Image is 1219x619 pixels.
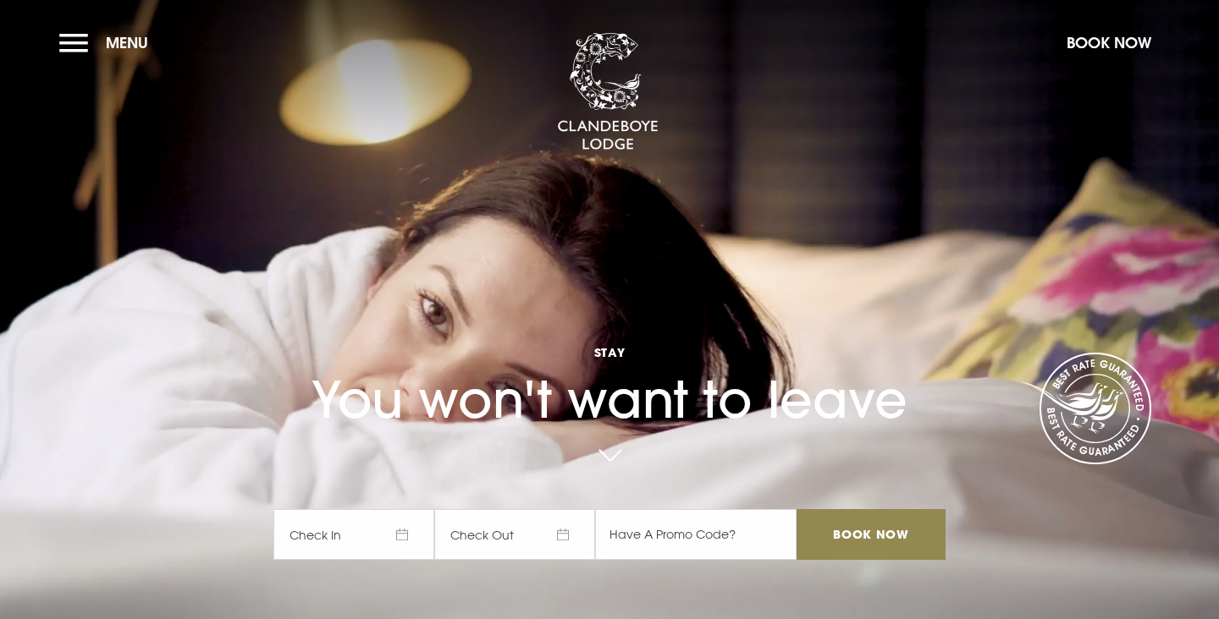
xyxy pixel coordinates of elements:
[1058,25,1160,61] button: Book Now
[106,33,148,52] span: Menu
[797,509,946,560] input: Book Now
[273,509,434,560] span: Check In
[595,509,797,560] input: Have A Promo Code?
[273,304,946,430] h1: You won't want to leave
[273,344,946,360] span: Stay
[59,25,157,61] button: Menu
[434,509,595,560] span: Check Out
[557,33,659,151] img: Clandeboye Lodge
